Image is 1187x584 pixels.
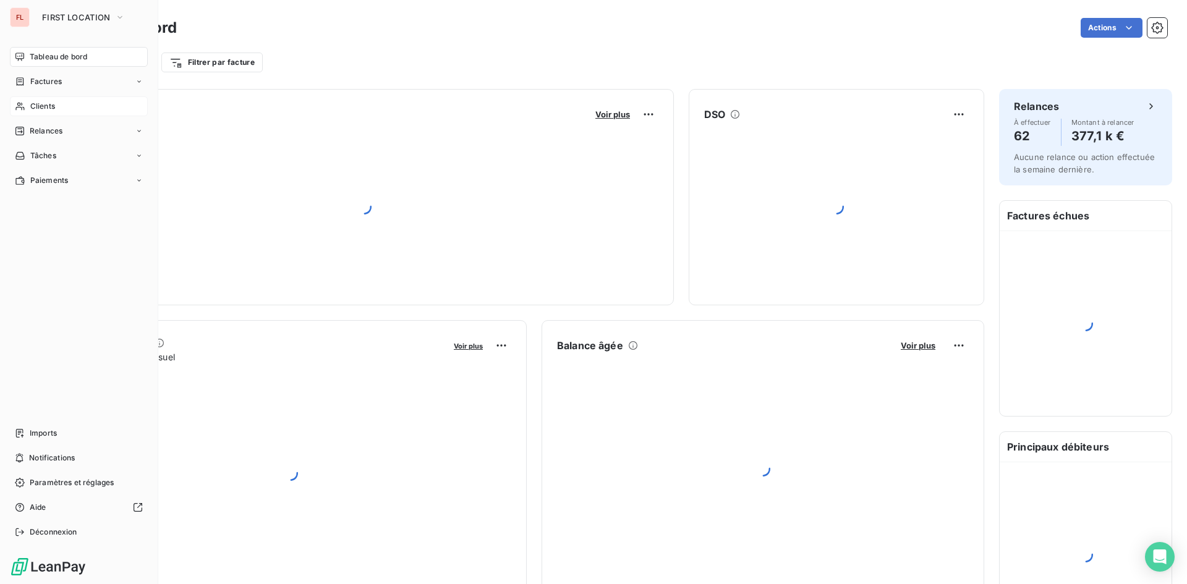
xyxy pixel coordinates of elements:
[557,338,623,353] h6: Balance âgée
[29,452,75,463] span: Notifications
[30,76,62,87] span: Factures
[161,53,263,72] button: Filtrer par facture
[10,557,87,577] img: Logo LeanPay
[42,12,110,22] span: FIRST LOCATION
[30,150,56,161] span: Tâches
[897,340,939,351] button: Voir plus
[1014,126,1051,146] h4: 62
[1014,152,1155,174] span: Aucune relance ou action effectuée la semaine dernière.
[595,109,630,119] span: Voir plus
[70,350,445,363] span: Chiffre d'affaires mensuel
[450,340,487,351] button: Voir plus
[1081,18,1142,38] button: Actions
[30,125,62,137] span: Relances
[30,527,77,538] span: Déconnexion
[1014,119,1051,126] span: À effectuer
[901,341,935,350] span: Voir plus
[30,502,46,513] span: Aide
[592,109,634,120] button: Voir plus
[30,51,87,62] span: Tableau de bord
[1071,119,1134,126] span: Montant à relancer
[30,477,114,488] span: Paramètres et réglages
[10,7,30,27] div: FL
[454,342,483,350] span: Voir plus
[1071,126,1134,146] h4: 377,1 k €
[10,497,148,517] a: Aide
[1145,542,1175,572] div: Open Intercom Messenger
[30,101,55,112] span: Clients
[1000,201,1172,231] h6: Factures échues
[30,428,57,439] span: Imports
[30,175,68,186] span: Paiements
[704,107,725,122] h6: DSO
[1014,99,1059,114] h6: Relances
[1000,432,1172,462] h6: Principaux débiteurs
